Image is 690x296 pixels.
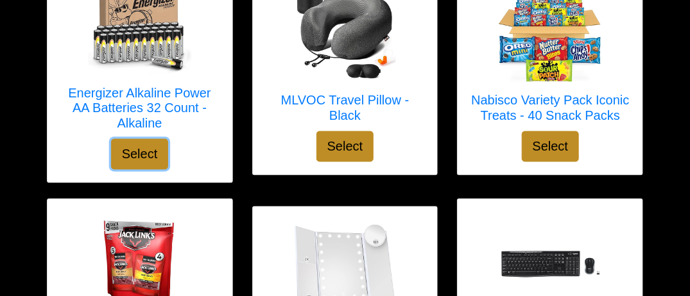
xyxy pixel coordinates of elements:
h5: MLVOC Travel Pillow - Black [266,93,425,124]
button: Select [522,131,580,162]
button: Select [316,131,374,162]
button: Select [111,139,169,170]
h5: Energizer Alkaline Power AA Batteries 32 Count - Alkaline [60,85,220,131]
h5: Nabisco Variety Pack Iconic Treats - 40 Snack Packs [470,93,630,124]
